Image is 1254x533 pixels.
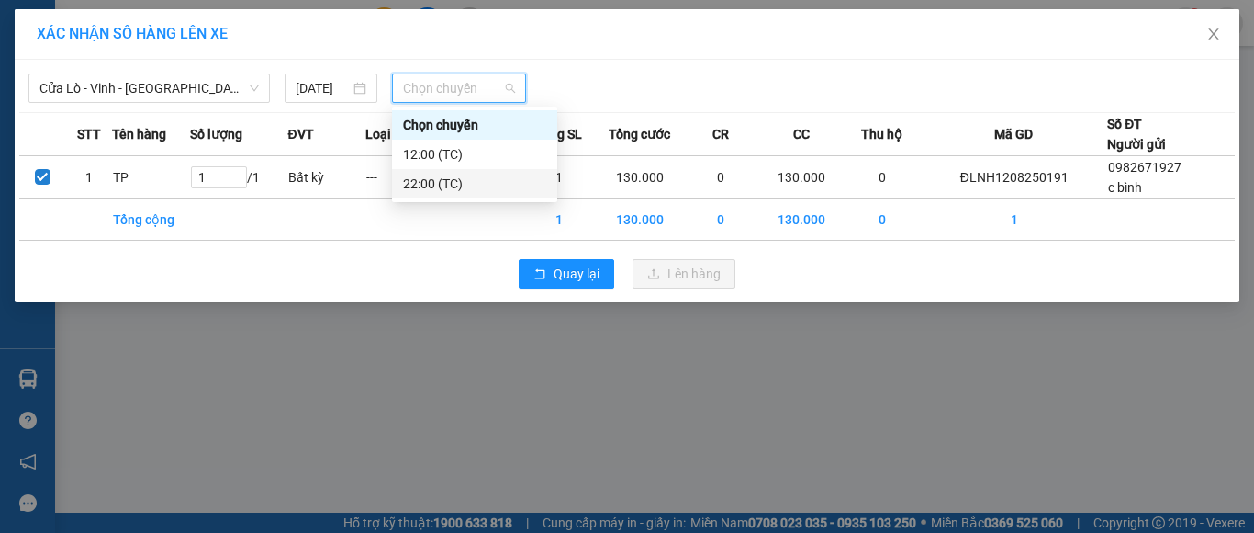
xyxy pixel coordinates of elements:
span: Loại hàng [365,124,423,144]
span: CR [712,124,729,144]
td: ĐLNH1208250191 [921,156,1107,199]
button: uploadLên hàng [633,259,735,289]
span: Số lượng [190,124,242,144]
span: Thu hộ [861,124,902,144]
span: Tổng SL [535,124,582,144]
span: c bình [1108,180,1142,195]
td: Bất kỳ [287,156,365,199]
div: 12:00 (TC) [403,144,546,164]
span: Chọn chuyến [403,74,516,102]
button: Close [1188,9,1239,61]
div: 22:00 (TC) [403,174,546,194]
td: 0 [844,199,922,241]
td: 130.000 [599,156,682,199]
td: / 1 [190,156,288,199]
td: 1 [921,199,1107,241]
span: 0982671927 [1108,160,1181,175]
span: CC [793,124,810,144]
div: Chọn chuyến [392,110,557,140]
span: XÁC NHẬN SỐ HÀNG LÊN XE [37,25,228,42]
td: 0 [844,156,922,199]
td: --- [365,156,443,199]
span: Mã GD [994,124,1033,144]
span: rollback [533,267,546,282]
td: 130.000 [759,199,843,241]
td: 1 [521,156,599,199]
td: 130.000 [599,199,682,241]
span: STT [77,124,101,144]
td: 0 [682,199,760,241]
td: TP [112,156,190,199]
span: Quay lại [554,264,599,284]
td: 0 [682,156,760,199]
button: rollbackQuay lại [519,259,614,289]
span: ĐVT [287,124,313,144]
td: 1 [66,156,113,199]
span: Tên hàng [112,124,166,144]
td: Tổng cộng [112,199,190,241]
span: Cửa Lò - Vinh - Hà Nội [39,74,259,102]
td: 1 [521,199,599,241]
div: Chọn chuyến [403,115,546,135]
td: 130.000 [759,156,843,199]
span: close [1206,27,1221,41]
span: Tổng cước [609,124,670,144]
div: Số ĐT Người gửi [1107,114,1166,154]
input: 12/08/2025 [296,78,349,98]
